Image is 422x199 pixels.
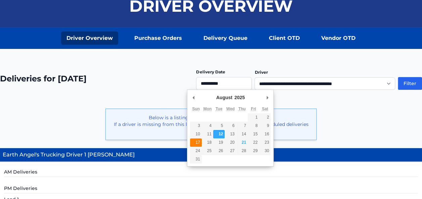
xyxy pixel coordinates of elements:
button: 26 [213,147,225,155]
abbr: Saturday [262,107,268,111]
h5: AM Deliveries [4,169,418,177]
button: 21 [236,138,248,147]
button: 24 [190,147,201,155]
button: 4 [202,122,213,130]
button: 23 [259,138,271,147]
button: 31 [190,155,201,163]
label: Driver [254,70,268,75]
a: Vendor OTD [316,31,361,45]
abbr: Sunday [192,107,200,111]
button: 11 [202,130,213,138]
a: Client OTD [264,31,305,45]
button: 1 [248,113,259,122]
button: Filter [398,77,422,90]
abbr: Monday [203,107,212,111]
abbr: Tuesday [216,107,222,111]
button: 22 [248,138,259,147]
button: 20 [225,138,236,147]
button: 17 [190,138,201,147]
button: 28 [236,147,248,155]
button: 30 [259,147,271,155]
p: Below is a listing of drivers with deliveries for [DATE]. If a driver is missing from this list -... [111,114,311,134]
abbr: Wednesday [226,107,235,111]
abbr: Thursday [238,107,246,111]
div: August [215,92,233,103]
button: 29 [248,147,259,155]
label: Delivery Date [196,69,225,74]
button: Next Month [264,92,271,103]
button: 16 [259,130,271,138]
button: 19 [213,138,225,147]
button: 2 [259,113,271,122]
button: 13 [225,130,236,138]
a: Purchase Orders [129,31,187,45]
abbr: Friday [251,107,256,111]
button: 7 [236,122,248,130]
button: 14 [236,130,248,138]
div: 2025 [233,92,246,103]
input: Use the arrow keys to pick a date [196,77,252,90]
button: 10 [190,130,201,138]
h5: PM Deliveries [4,185,418,193]
button: 5 [213,122,225,130]
a: Driver Overview [61,31,118,45]
button: 27 [225,147,236,155]
a: Delivery Queue [198,31,253,45]
button: 9 [259,122,271,130]
button: 18 [202,138,213,147]
button: Previous Month [190,92,197,103]
button: 15 [248,130,259,138]
button: 25 [202,147,213,155]
button: 3 [190,122,201,130]
button: 8 [248,122,259,130]
button: 6 [225,122,236,130]
button: 12 [213,130,225,138]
